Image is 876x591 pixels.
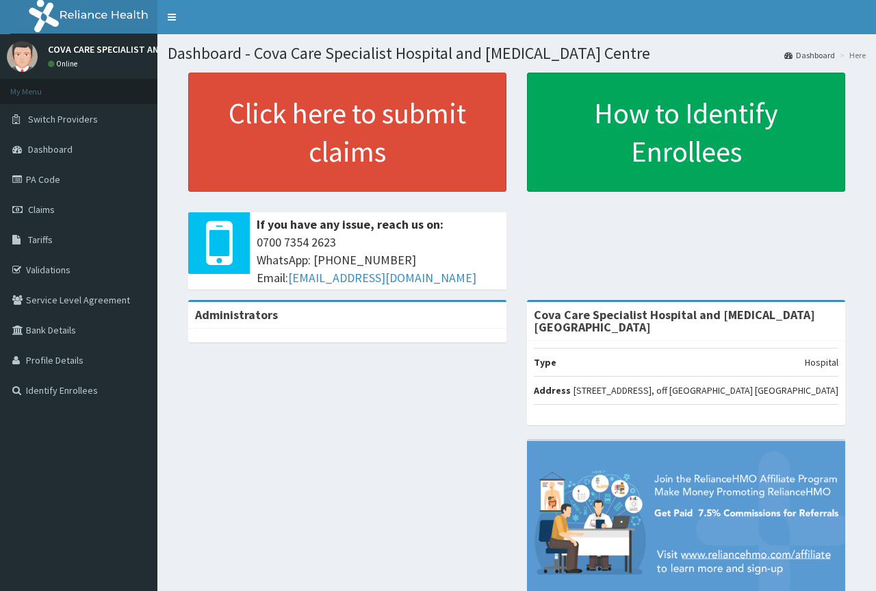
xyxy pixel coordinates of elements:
[28,234,53,246] span: Tariffs
[7,41,38,72] img: User Image
[836,49,866,61] li: Here
[257,216,443,232] b: If you have any issue, reach us on:
[28,203,55,216] span: Claims
[288,270,476,286] a: [EMAIL_ADDRESS][DOMAIN_NAME]
[168,45,866,62] h1: Dashboard - Cova Care Specialist Hospital and [MEDICAL_DATA] Centre
[527,73,845,192] a: How to Identify Enrollees
[534,384,571,397] b: Address
[784,49,835,61] a: Dashboard
[574,383,838,397] p: [STREET_ADDRESS], off [GEOGRAPHIC_DATA] [GEOGRAPHIC_DATA]
[257,234,500,286] span: 0700 7354 2623 WhatsApp: [PHONE_NUMBER] Email:
[534,307,815,335] strong: Cova Care Specialist Hospital and [MEDICAL_DATA][GEOGRAPHIC_DATA]
[188,73,506,192] a: Click here to submit claims
[534,356,556,368] b: Type
[195,307,278,323] b: Administrators
[48,59,81,68] a: Online
[48,45,272,54] p: COVA CARE SPECIALIST AND [MEDICAL_DATA] CENTRE
[28,113,98,125] span: Switch Providers
[28,143,73,155] span: Dashboard
[805,355,838,369] p: Hospital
